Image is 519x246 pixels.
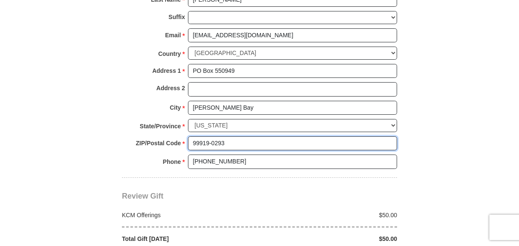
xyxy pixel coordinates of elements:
[170,102,181,113] strong: City
[259,235,402,243] div: $50.00
[136,137,181,149] strong: ZIP/Postal Code
[165,29,181,41] strong: Email
[158,48,181,60] strong: Country
[168,11,185,23] strong: Suffix
[156,82,185,94] strong: Address 2
[259,211,402,219] div: $50.00
[163,156,181,168] strong: Phone
[122,192,163,200] span: Review Gift
[118,211,260,219] div: KCM Offerings
[152,65,181,77] strong: Address 1
[140,120,181,132] strong: State/Province
[118,235,260,243] div: Total Gift [DATE]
